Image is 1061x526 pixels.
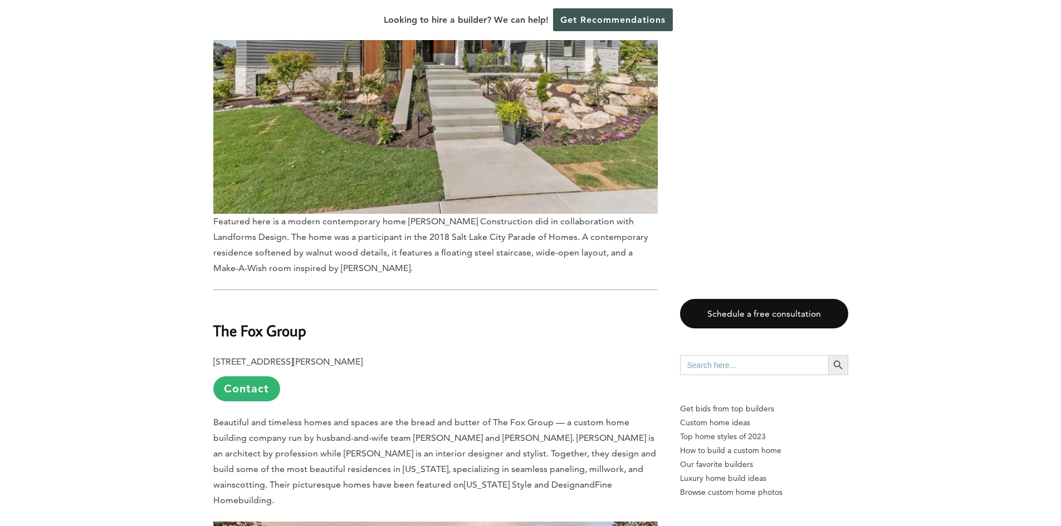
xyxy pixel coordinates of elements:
[680,471,848,485] a: Luxury home build ideas
[680,430,848,444] a: Top home styles of 2023
[680,299,848,328] a: Schedule a free consultation
[213,417,656,490] span: Beautiful and timeless homes and spaces are the bread and butter of The Fox Group — a custom home...
[680,416,848,430] a: Custom home ideas
[680,355,828,375] input: Search here...
[213,321,306,340] b: The Fox Group
[680,402,848,416] p: Get bids from top builders
[847,446,1048,513] iframe: Drift Widget Chat Controller
[680,458,848,471] a: Our favorite builders
[464,479,580,490] span: [US_STATE] Style and Design
[680,444,848,458] a: How to build a custom home
[580,479,595,490] span: and
[680,485,848,499] a: Browse custom home photos
[213,376,280,401] a: Contact
[213,356,363,367] b: [STREET_ADDRESS][PERSON_NAME]
[832,359,844,371] svg: Search
[553,8,673,31] a: Get Recommendations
